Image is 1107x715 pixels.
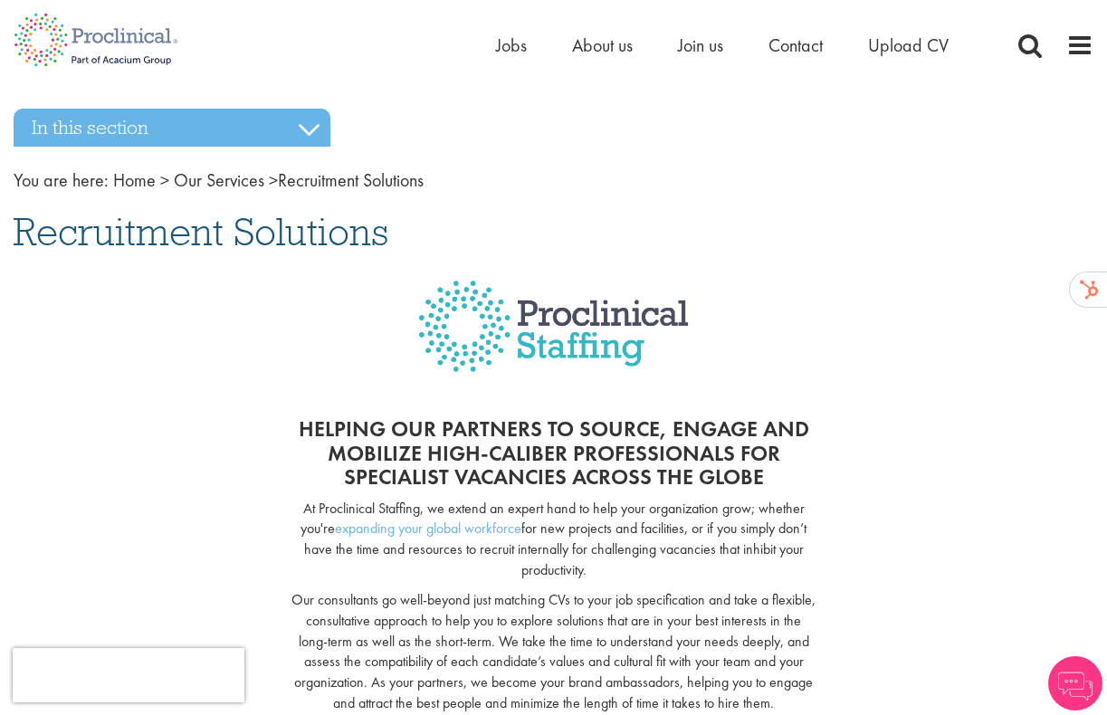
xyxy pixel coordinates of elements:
[496,33,527,57] a: Jobs
[418,281,689,399] img: Proclinical Staffing
[14,207,388,256] span: Recruitment Solutions
[291,417,817,489] h2: Helping our partners to source, engage and mobilize high-caliber professionals for specialist vac...
[1048,656,1102,710] img: Chatbot
[572,33,633,57] a: About us
[14,168,109,192] span: You are here:
[269,168,278,192] span: >
[678,33,723,57] a: Join us
[113,168,424,192] span: Recruitment Solutions
[13,648,244,702] iframe: reCAPTCHA
[291,590,817,714] p: Our consultants go well-beyond just matching CVs to your job specification and take a flexible, c...
[335,519,521,538] a: expanding your global workforce
[174,168,264,192] a: breadcrumb link to Our Services
[291,499,817,581] p: At Proclinical Staffing, we extend an expert hand to help your organization grow; whether you're ...
[160,168,169,192] span: >
[868,33,949,57] a: Upload CV
[768,33,823,57] a: Contact
[14,109,330,147] h3: In this section
[113,168,156,192] a: breadcrumb link to Home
